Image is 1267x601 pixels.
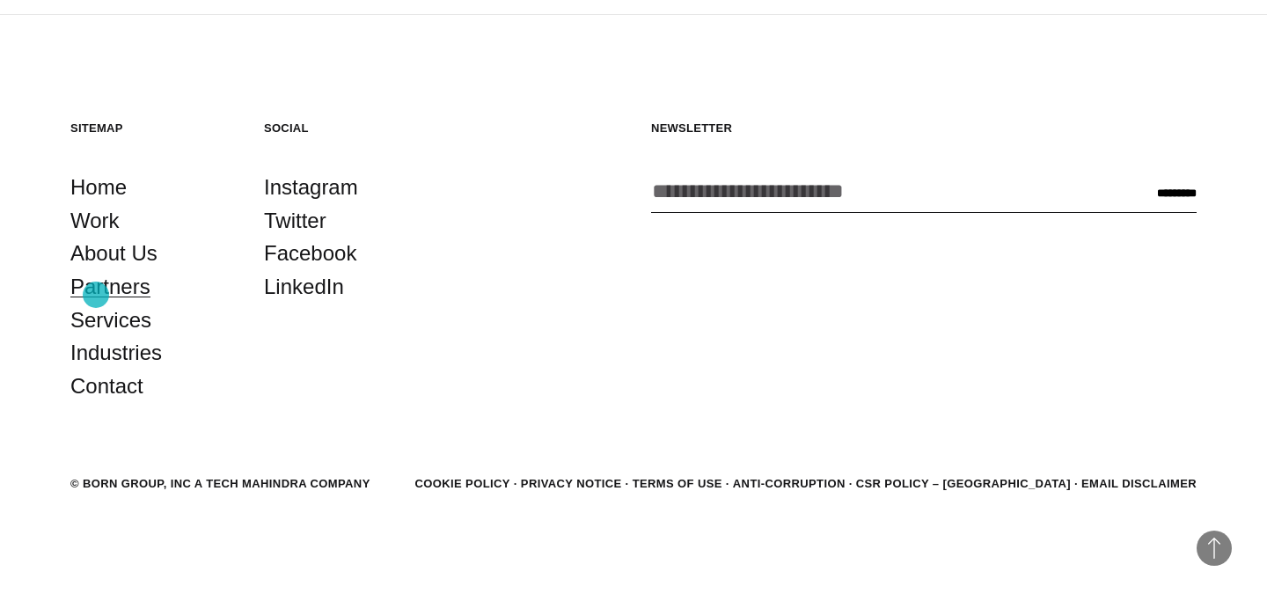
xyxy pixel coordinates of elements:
a: Home [70,171,127,204]
a: Partners [70,270,150,304]
a: Instagram [264,171,358,204]
a: Industries [70,336,162,370]
a: Contact [70,370,143,403]
a: Anti-Corruption [733,477,846,490]
a: Cookie Policy [414,477,509,490]
a: Services [70,304,151,337]
h5: Newsletter [651,121,1197,136]
a: Work [70,204,120,238]
a: CSR POLICY – [GEOGRAPHIC_DATA] [856,477,1071,490]
h5: Social [264,121,422,136]
a: Facebook [264,237,356,270]
a: Twitter [264,204,326,238]
a: Terms of Use [633,477,722,490]
a: About Us [70,237,157,270]
button: Back to Top [1197,531,1232,566]
h5: Sitemap [70,121,229,136]
a: Email Disclaimer [1081,477,1197,490]
div: © BORN GROUP, INC A Tech Mahindra Company [70,475,370,493]
a: LinkedIn [264,270,344,304]
a: Privacy Notice [521,477,622,490]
